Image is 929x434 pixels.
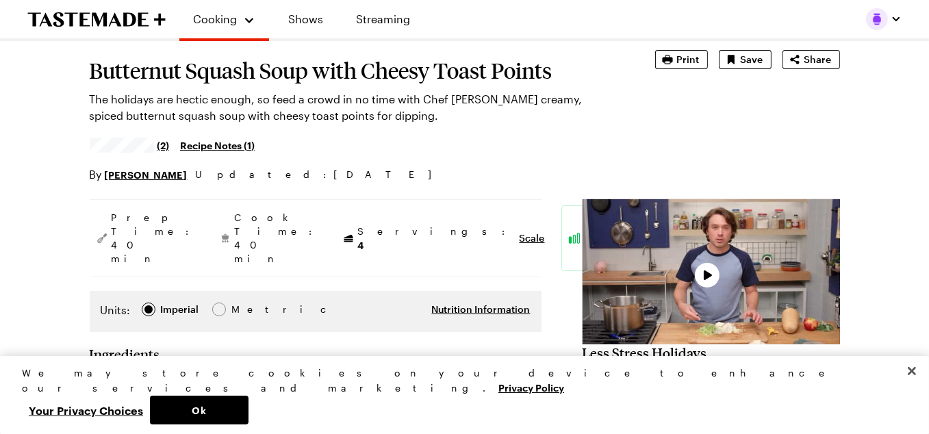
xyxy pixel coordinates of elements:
span: Cook Time: 40 min [235,211,320,266]
h2: Less Stress Holidays [583,344,840,361]
a: To Tastemade Home Page [27,12,166,27]
span: Updated : [DATE] [196,167,446,182]
div: Imperial [161,302,199,317]
button: Profile picture [866,8,902,30]
button: Print [655,50,708,69]
span: Cooking [194,12,238,25]
button: Share [782,50,840,69]
p: The holidays are hectic enough, so feed a crowd in no time with Chef [PERSON_NAME] creamy, spiced... [90,91,617,124]
button: Scale [520,231,545,245]
a: [PERSON_NAME] [105,167,188,182]
h2: Ingredients [90,346,160,362]
h1: Butternut Squash Soup with Cheesy Toast Points [90,58,617,83]
span: Servings: [358,225,513,253]
span: Prep Time: 40 min [112,211,196,266]
button: Close [897,356,927,386]
label: Units: [101,302,131,318]
a: Recipe Notes (1) [180,138,255,153]
a: More information about your privacy, opens in a new tab [498,381,564,394]
button: Your Privacy Choices [22,396,150,424]
div: Metric [231,302,260,317]
button: Play Video [695,263,720,288]
span: Imperial [161,302,200,317]
p: By [90,166,188,183]
div: We may store cookies on your device to enhance our services and marketing. [22,366,895,396]
span: Save [741,53,763,66]
video-js: Video Player [583,199,840,344]
span: 4 [358,238,364,251]
img: Profile picture [866,8,888,30]
div: Imperial Metric [101,302,260,321]
span: Metric [231,302,262,317]
a: 4.5/5 stars from 2 reviews [90,140,169,151]
div: Privacy [22,366,895,424]
button: Nutrition Information [432,303,531,316]
button: Save recipe [719,50,772,69]
span: Print [677,53,700,66]
button: Ok [150,396,249,424]
span: (2) [157,138,169,152]
button: Cooking [193,5,255,33]
span: Share [804,53,832,66]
